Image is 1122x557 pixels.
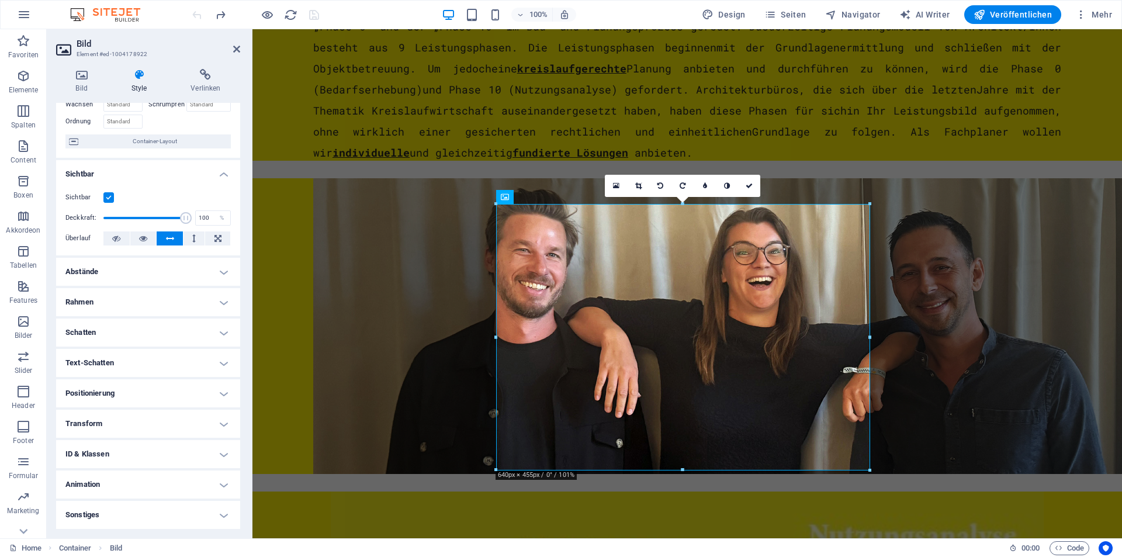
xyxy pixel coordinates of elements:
a: Bestätigen ( Strg ⏎ ) [738,175,760,197]
span: Container-Layout [82,134,227,148]
p: Slider [15,366,33,375]
a: Wähle aus deinen Dateien, Stockfotos oder lade Dateien hoch [605,175,627,197]
p: Favoriten [8,50,39,60]
h4: Abstände [56,258,240,286]
span: Klick zum Auswählen. Doppelklick zum Bearbeiten [59,541,92,555]
h4: Schatten [56,319,240,347]
button: Navigator [820,5,885,24]
p: Features [9,296,37,305]
div: % [214,211,230,225]
span: : [1030,544,1031,552]
img: Editor Logo [67,8,155,22]
nav: breadcrumb [59,541,122,555]
h4: ID & Klassen [56,440,240,468]
p: Spalten [11,120,36,130]
span: Seiten [764,9,806,20]
span: Veröffentlichen [974,9,1052,20]
p: Marketing [7,506,39,516]
span: AI Writer [899,9,950,20]
button: Design [697,5,750,24]
label: Sichtbar [65,191,103,205]
h6: Session-Zeit [1009,541,1040,555]
h4: Rahmen [56,288,240,316]
i: Bei Größenänderung Zoomstufe automatisch an das gewählte Gerät anpassen. [559,9,570,20]
button: redo [213,8,227,22]
a: Graustufen [716,175,738,197]
button: 100% [511,8,553,22]
a: Klick, um Auswahl aufzuheben. Doppelklick öffnet Seitenverwaltung [9,541,41,555]
h2: Bild [77,39,240,49]
label: Ordnung [65,115,103,129]
h3: Element #ed-1004178922 [77,49,217,60]
i: Seite neu laden [284,8,297,22]
p: Footer [13,436,34,445]
span: Klick zum Auswählen. Doppelklick zum Bearbeiten [110,541,122,555]
button: Mehr [1071,5,1117,24]
span: Code [1055,541,1084,555]
button: Container-Layout [65,134,231,148]
button: Veröffentlichen [964,5,1061,24]
p: Bilder [15,331,33,340]
p: Akkordeon [6,226,40,235]
h4: Sichtbar [56,160,240,181]
input: Standard [103,98,143,112]
h4: Animation [56,470,240,499]
h4: Verlinken [171,69,240,94]
p: Formular [9,471,39,480]
div: Design (Strg+Alt+Y) [697,5,750,24]
label: Überlauf [65,231,103,245]
h4: Text-Schatten [56,349,240,377]
h4: Bild [56,69,112,94]
button: Usercentrics [1099,541,1113,555]
p: Tabellen [10,261,37,270]
h4: Transform [56,410,240,438]
a: Weichzeichnen [694,175,716,197]
a: Ausschneide-Modus [627,175,649,197]
input: Standard [186,98,231,112]
p: Boxen [13,191,33,200]
input: Standard [103,115,143,129]
span: 00 00 [1021,541,1040,555]
h4: Sonstiges [56,501,240,529]
span: Design [702,9,746,20]
a: 90° rechts drehen [671,175,694,197]
h4: Style [112,69,171,94]
button: reload [283,8,297,22]
button: Seiten [760,5,811,24]
label: Schrumpfen [148,98,186,112]
span: Mehr [1075,9,1112,20]
h4: Positionierung [56,379,240,407]
p: Header [12,401,35,410]
a: 90° links drehen [649,175,671,197]
label: Wachsen [65,98,103,112]
p: Content [11,155,36,165]
button: Code [1050,541,1089,555]
button: AI Writer [895,5,955,24]
p: Elemente [9,85,39,95]
span: Navigator [825,9,881,20]
label: Deckkraft: [65,215,103,221]
i: Wiederholen: Breite ändern (Strg + Y, ⌘+Y) [214,8,227,22]
h6: 100% [529,8,548,22]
